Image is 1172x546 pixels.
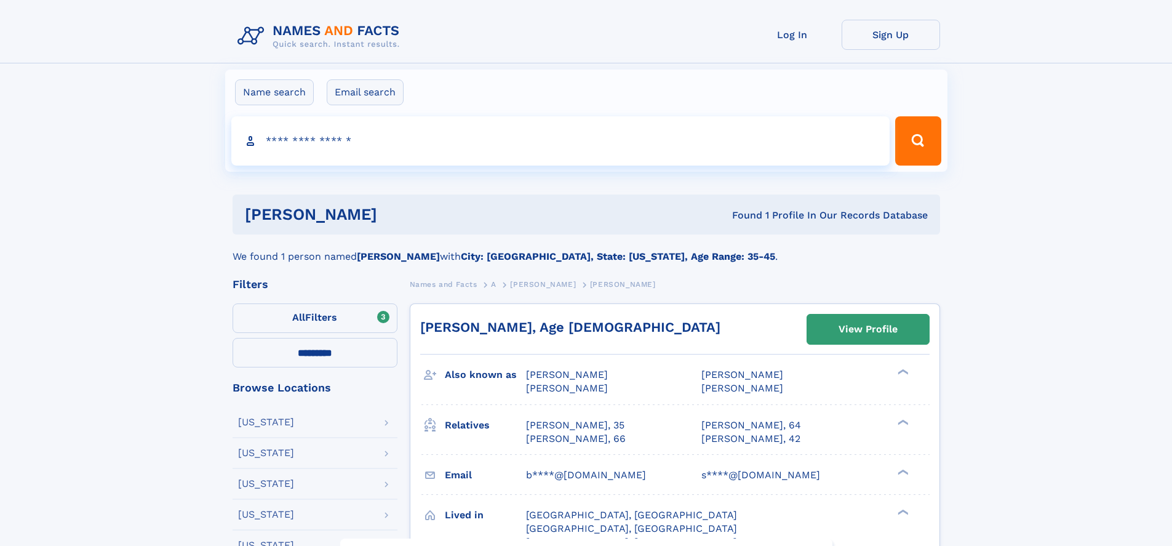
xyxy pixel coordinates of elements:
[701,419,801,432] a: [PERSON_NAME], 64
[590,280,656,289] span: [PERSON_NAME]
[526,369,608,380] span: [PERSON_NAME]
[233,235,940,264] div: We found 1 person named with .
[895,508,909,516] div: ❯
[807,315,929,344] a: View Profile
[842,20,940,50] a: Sign Up
[895,116,941,166] button: Search Button
[233,20,410,53] img: Logo Names and Facts
[526,419,624,432] a: [PERSON_NAME], 35
[461,251,775,262] b: City: [GEOGRAPHIC_DATA], State: [US_STATE], Age Range: 35-45
[895,368,909,376] div: ❯
[491,276,496,292] a: A
[526,382,608,394] span: [PERSON_NAME]
[327,79,404,105] label: Email search
[510,280,576,289] span: [PERSON_NAME]
[292,311,305,323] span: All
[235,79,314,105] label: Name search
[238,479,294,489] div: [US_STATE]
[233,279,397,290] div: Filters
[895,418,909,426] div: ❯
[839,315,898,343] div: View Profile
[238,448,294,458] div: [US_STATE]
[491,280,496,289] span: A
[526,432,626,446] a: [PERSON_NAME], 66
[231,116,890,166] input: search input
[445,415,526,436] h3: Relatives
[445,465,526,486] h3: Email
[420,319,720,335] a: [PERSON_NAME], Age [DEMOGRAPHIC_DATA]
[238,417,294,427] div: [US_STATE]
[233,303,397,333] label: Filters
[245,207,555,222] h1: [PERSON_NAME]
[410,276,477,292] a: Names and Facts
[445,364,526,385] h3: Also known as
[743,20,842,50] a: Log In
[895,468,909,476] div: ❯
[233,382,397,393] div: Browse Locations
[701,432,800,446] a: [PERSON_NAME], 42
[510,276,576,292] a: [PERSON_NAME]
[357,251,440,262] b: [PERSON_NAME]
[701,382,783,394] span: [PERSON_NAME]
[526,523,737,534] span: [GEOGRAPHIC_DATA], [GEOGRAPHIC_DATA]
[554,209,928,222] div: Found 1 Profile In Our Records Database
[238,510,294,520] div: [US_STATE]
[526,509,737,521] span: [GEOGRAPHIC_DATA], [GEOGRAPHIC_DATA]
[445,505,526,526] h3: Lived in
[701,369,783,380] span: [PERSON_NAME]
